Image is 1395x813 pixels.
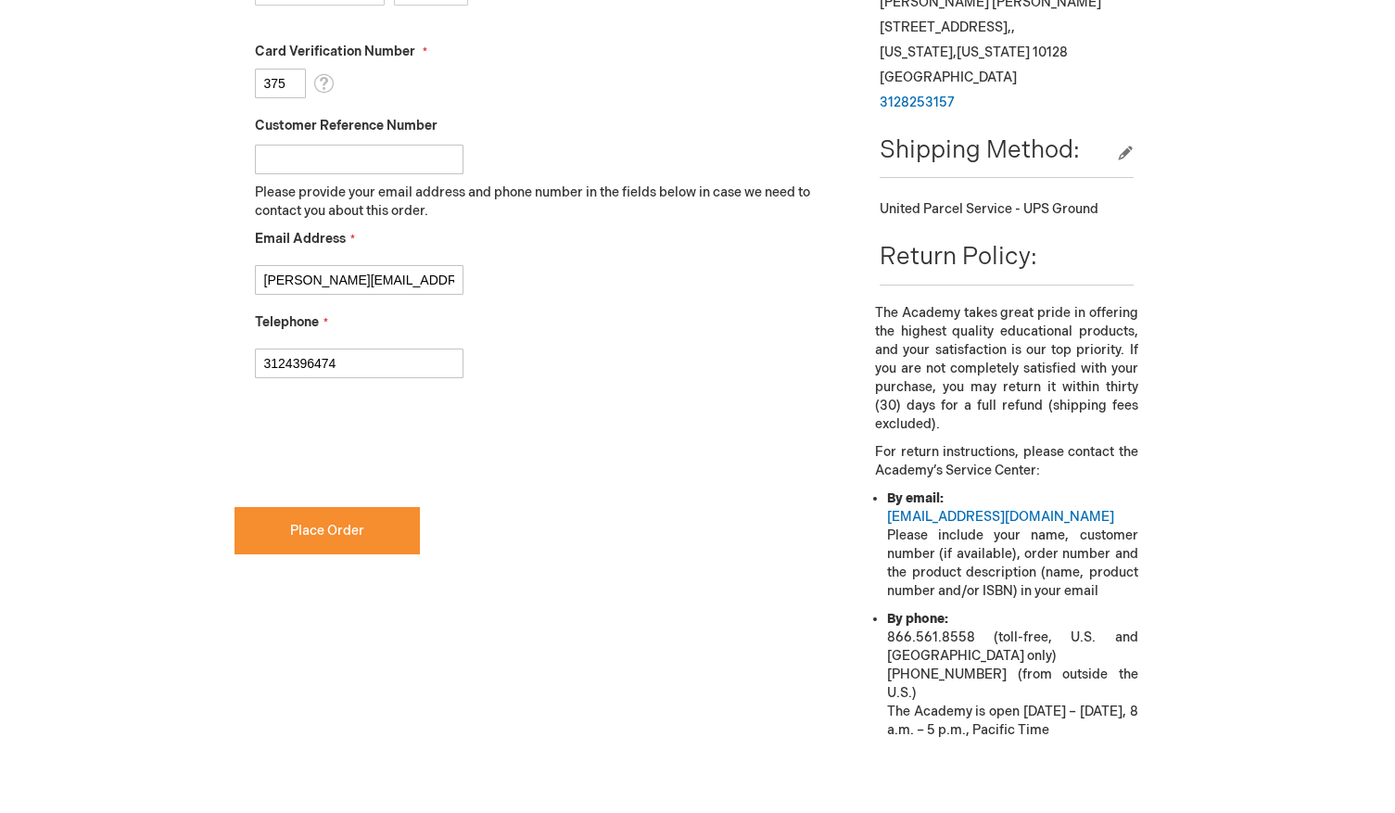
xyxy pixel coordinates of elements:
[887,610,1137,740] li: 866.561.8558 (toll-free, U.S. and [GEOGRAPHIC_DATA] only) [PHONE_NUMBER] (from outside the U.S.) ...
[880,95,955,110] a: 3128253157
[255,118,438,133] span: Customer Reference Number
[957,44,1030,60] span: [US_STATE]
[255,44,415,59] span: Card Verification Number
[875,304,1137,434] p: The Academy takes great pride in offering the highest quality educational products, and your sati...
[235,507,420,554] button: Place Order
[255,69,306,98] input: Card Verification Number
[290,523,364,539] span: Place Order
[887,490,944,506] strong: By email:
[880,201,1098,217] span: United Parcel Service - UPS Ground
[255,314,319,330] span: Telephone
[887,611,948,627] strong: By phone:
[875,443,1137,480] p: For return instructions, please contact the Academy’s Service Center:
[255,231,346,247] span: Email Address
[880,136,1080,165] span: Shipping Method:
[255,184,825,221] p: Please provide your email address and phone number in the fields below in case we need to contact...
[887,489,1137,601] li: Please include your name, customer number (if available), order number and the product descriptio...
[887,509,1114,525] a: [EMAIL_ADDRESS][DOMAIN_NAME]
[235,408,516,480] iframe: reCAPTCHA
[880,243,1037,272] span: Return Policy:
